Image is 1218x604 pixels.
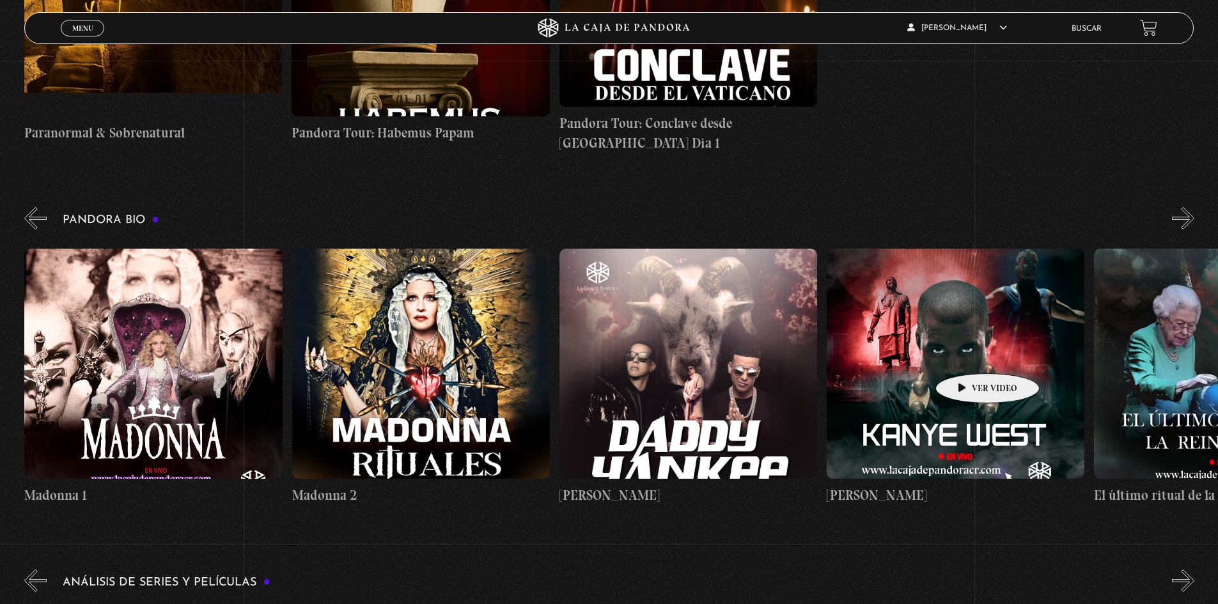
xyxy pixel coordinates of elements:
[24,485,282,506] h4: Madonna 1
[24,207,47,229] button: Previous
[559,113,817,153] h4: Pandora Tour: Conclave desde [GEOGRAPHIC_DATA] Dia 1
[292,485,550,506] h4: Madonna 2
[1172,569,1194,592] button: Next
[72,24,93,32] span: Menu
[827,485,1084,506] h4: [PERSON_NAME]
[292,239,550,516] a: Madonna 2
[24,239,282,516] a: Madonna 1
[559,485,817,506] h4: [PERSON_NAME]
[1172,207,1194,229] button: Next
[292,123,549,143] h4: Pandora Tour: Habemus Papam
[24,123,282,143] h4: Paranormal & Sobrenatural
[63,214,159,226] h3: Pandora Bio
[827,239,1084,516] a: [PERSON_NAME]
[559,239,817,516] a: [PERSON_NAME]
[1140,19,1157,36] a: View your shopping cart
[63,577,270,589] h3: Análisis de series y películas
[24,569,47,592] button: Previous
[907,24,1007,32] span: [PERSON_NAME]
[68,35,98,44] span: Cerrar
[1072,25,1102,33] a: Buscar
